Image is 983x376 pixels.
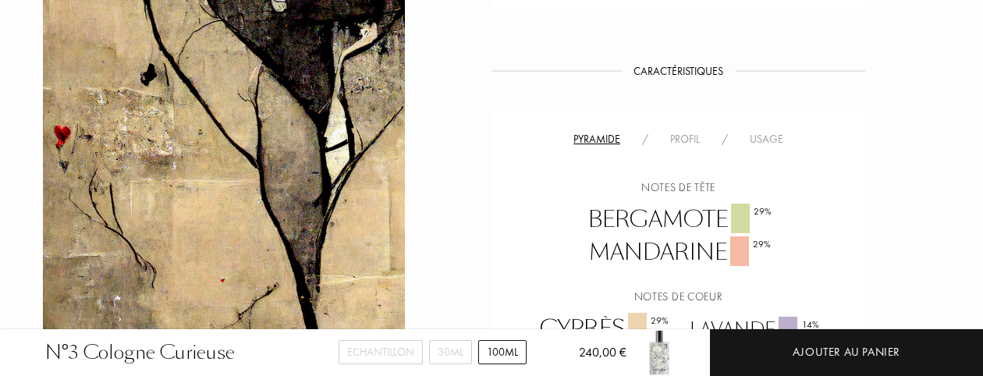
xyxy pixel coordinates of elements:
div: Notes de tête [503,179,853,196]
img: N°3 Cologne Curieuse [636,329,683,376]
div: Profil [659,131,711,147]
div: N°3 Cologne Curieuse [45,339,235,367]
div: 29 % [754,204,772,218]
div: Mandarine [577,236,780,269]
div: 29 % [651,314,669,328]
div: Ajouter au panier [793,343,900,361]
div: Pyramide [562,131,631,147]
div: 240,00 € [560,343,626,376]
div: Cyprès [528,313,678,346]
div: Notes de coeur [503,289,853,305]
div: Usage [739,131,794,147]
div: Echantillon [339,340,423,364]
div: 30mL [429,340,472,364]
div: 29 % [753,237,771,251]
div: / [711,131,739,147]
div: / [631,131,659,147]
div: 100mL [478,340,527,364]
div: Bergamote [577,204,781,236]
div: 14 % [802,317,819,332]
div: Lavande [678,317,829,344]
